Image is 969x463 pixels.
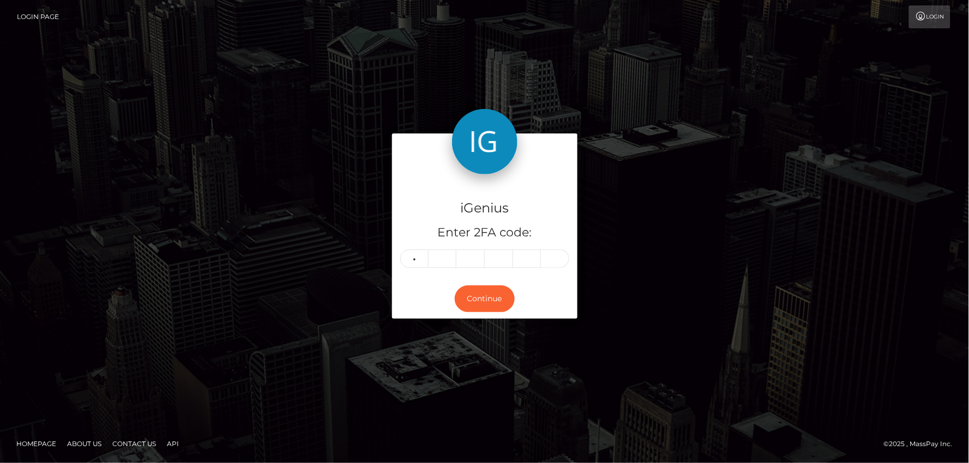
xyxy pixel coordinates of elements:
img: iGenius [452,109,517,174]
a: Homepage [12,435,61,452]
h4: iGenius [400,199,569,218]
div: © 2025 , MassPay Inc. [884,438,961,450]
a: Contact Us [108,435,160,452]
h5: Enter 2FA code: [400,224,569,241]
button: Continue [455,285,515,312]
a: About Us [63,435,106,452]
a: Login Page [17,5,59,28]
a: API [162,435,183,452]
a: Login [909,5,950,28]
